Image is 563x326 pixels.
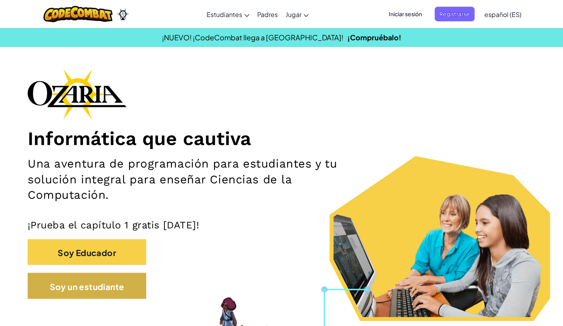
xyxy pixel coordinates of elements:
[43,6,113,22] img: Logotipo de CodeCombat
[117,8,129,20] img: Ozaria
[50,281,124,292] font: Soy un estudiante
[28,219,199,231] font: ¡Prueba el capítulo 1 gratis [DATE]!
[162,33,343,42] font: ¡NUEVO! ¡CodeCombat llega a [GEOGRAPHIC_DATA]!
[389,10,422,17] font: Iniciar sesión
[203,4,253,25] a: Estudiantes
[384,7,427,21] button: Iniciar sesión
[28,273,146,298] button: Soy un estudiante
[58,247,116,258] font: Soy Educador
[257,10,278,19] font: Padres
[28,69,126,119] img: Logotipo de la marca Ozaria
[282,4,313,25] a: Jugar
[207,10,242,19] font: Estudiantes
[28,157,337,202] font: Una aventura de programación para estudiantes y tu solución integral para enseñar Ciencias de la ...
[480,4,525,25] a: español (ES)
[439,10,470,17] font: Registrarse
[28,127,251,150] font: Informática que cautiva
[347,33,401,42] a: ¡Compruébalo!
[28,239,146,265] button: Soy Educador
[253,4,282,25] a: Padres
[286,10,301,19] font: Jugar
[484,10,522,19] font: español (ES)
[435,7,475,21] button: Registrarse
